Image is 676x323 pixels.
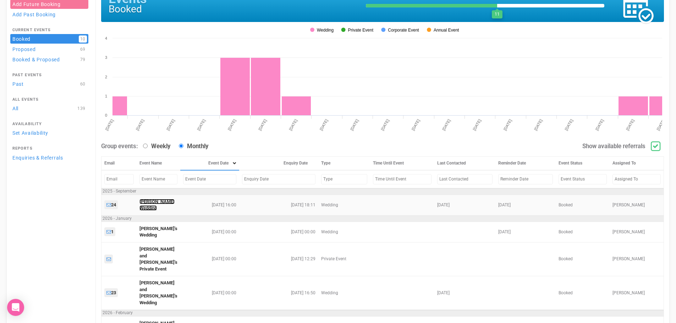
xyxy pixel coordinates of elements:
div: Open Intercom Messenger [7,299,24,316]
input: Filter by Enquiry Date [242,174,315,184]
h4: Current Events [12,28,86,32]
th: Time Until Event [370,157,434,171]
label: Weekly [139,142,170,151]
h4: Reports [12,146,86,151]
span: 60 [79,80,87,88]
tspan: Annual Event [434,28,459,33]
th: Event Date [180,157,239,171]
tspan: [DATE] [472,118,482,131]
strong: Group events: [101,143,138,150]
tspan: [DATE] [625,118,635,131]
input: Filter by Type [321,174,367,184]
th: Assigned To [610,157,664,171]
h1: Booked [109,4,354,15]
a: 24 [104,200,118,209]
input: Filter by Event Name [139,174,177,184]
input: Filter by Email [104,174,134,184]
td: [DATE] [434,195,495,215]
a: Booked10 [10,34,88,44]
th: Reminder Date [495,157,556,171]
a: [PERSON_NAME] and [PERSON_NAME]'s Private Event [139,246,177,272]
span: 69 [79,46,87,53]
tspan: [DATE] [258,118,268,131]
td: Wedding [318,222,370,242]
input: Monthly [179,144,183,148]
tspan: [DATE] [441,118,451,131]
tspan: [DATE] [166,118,176,131]
td: [DATE] 18:11 [239,195,318,215]
tspan: Private Event [348,28,374,33]
input: Weekly [143,144,148,148]
th: Email [101,157,137,171]
label: Monthly [175,142,208,151]
td: Private Event [318,242,370,276]
input: Filter by Reminder Date [498,174,553,184]
a: 1 [104,227,115,236]
td: [DATE] 00:00 [180,222,239,242]
td: Booked [556,222,610,242]
td: [PERSON_NAME] [610,242,664,276]
input: Filter by Event Status [559,174,607,184]
tspan: 2 [105,75,107,79]
input: Filter by Time Until Event [373,174,432,184]
td: [PERSON_NAME] [610,222,664,242]
tspan: [DATE] [227,118,237,131]
td: 2026 - February [101,310,664,316]
th: Enquiry Date [239,157,318,171]
td: Booked [556,242,610,276]
a: Enquiries & Referrals [10,153,88,162]
tspan: [DATE] [319,118,329,131]
tspan: 0 [105,113,107,117]
a: Add Past Booking [10,10,88,19]
h4: Availability [12,122,86,126]
tspan: [DATE] [533,118,543,131]
td: [DATE] 12:29 [239,242,318,276]
tspan: Corporate Event [388,28,419,33]
td: [DATE] 00:00 [180,276,239,310]
h4: All Events [12,98,86,102]
td: [DATE] 16:00 [180,195,239,215]
tspan: [DATE] [104,118,114,131]
td: [DATE] [434,276,495,310]
th: Type [318,157,370,171]
td: [DATE] [495,195,556,215]
td: Booked [556,276,610,310]
td: [DATE] 00:00 [180,242,239,276]
a: [PERSON_NAME] and [PERSON_NAME]'s Wedding [139,280,177,305]
tspan: [DATE] [656,118,666,131]
tspan: Wedding [317,28,334,33]
tspan: [DATE] [564,118,574,131]
td: [DATE] 00:00 [239,222,318,242]
span: 139 [76,105,87,112]
h4: Past Events [12,73,86,77]
tspan: [DATE] [503,118,513,131]
tspan: [DATE] [350,118,359,131]
input: Filter by Event Date [183,174,236,184]
span: 10 [79,35,87,43]
th: Event Name [137,157,180,171]
a: Booked & Proposed79 [10,55,88,64]
td: Booked [556,195,610,215]
tspan: [DATE] [380,118,390,131]
tspan: [DATE] [135,118,145,131]
tspan: [DATE] [411,118,421,131]
td: Wedding [318,276,370,310]
tspan: [DATE] [196,118,206,131]
tspan: 1 [105,94,107,98]
tspan: [DATE] [595,118,605,131]
strong: Show available referrals [582,143,645,150]
td: [DATE] 16:50 [239,276,318,310]
th: Last Contacted [434,157,495,171]
a: All139 [10,104,88,113]
a: Past60 [10,79,88,89]
td: [PERSON_NAME] [610,276,664,310]
div: 11 [492,10,502,18]
td: [DATE] [495,222,556,242]
a: [PERSON_NAME]'s Wedding [139,226,177,238]
td: 2026 - January [101,215,664,222]
td: Wedding [318,195,370,215]
a: [PERSON_NAME] Wedding [139,199,175,211]
input: Filter by Last Contacted [437,174,493,184]
a: Proposed69 [10,44,88,54]
a: Set Availability [10,128,88,138]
